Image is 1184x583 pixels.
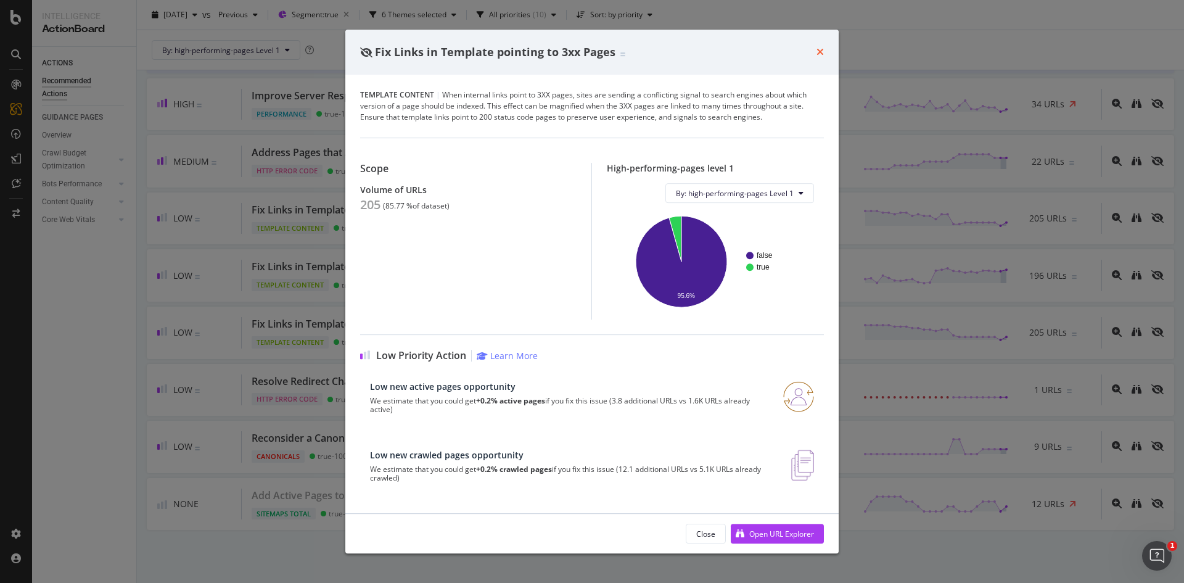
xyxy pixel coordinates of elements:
img: RO06QsNG.png [783,381,814,412]
p: We estimate that you could get if you fix this issue (12.1 additional URLs vs 5.1K URLs already c... [370,465,776,482]
div: Learn More [490,350,538,362]
text: 95.6% [678,292,695,299]
button: By: high-performing-pages Level 1 [665,183,814,203]
div: eye-slash [360,48,372,57]
span: Low Priority Action [376,350,466,362]
text: false [757,252,773,260]
span: Template Content [360,89,434,100]
div: modal [345,30,839,554]
span: | [436,89,440,100]
div: High-performing-pages level 1 [607,163,824,173]
text: true [757,263,770,272]
button: Close [686,524,726,544]
button: Open URL Explorer [731,524,824,544]
div: times [816,44,824,60]
span: By: high-performing-pages Level 1 [676,188,794,199]
svg: A chart. [617,213,814,310]
div: ( 85.77 % of dataset ) [383,202,450,210]
img: Equal [620,52,625,56]
div: When internal links point to 3XX pages, sites are sending a conflicting signal to search engines ... [360,89,824,123]
div: 205 [360,197,380,212]
div: Scope [360,163,577,175]
img: e5DMFwAAAABJRU5ErkJggg== [791,450,814,481]
strong: +0.2% active pages [476,395,545,406]
iframe: Intercom live chat [1142,541,1172,571]
p: We estimate that you could get if you fix this issue (3.8 additional URLs vs 1.6K URLs already ac... [370,397,768,414]
strong: +0.2% crawled pages [476,464,552,474]
div: Volume of URLs [360,184,577,195]
div: Open URL Explorer [749,529,814,539]
div: Low new crawled pages opportunity [370,450,776,460]
div: Close [696,529,715,539]
div: Low new active pages opportunity [370,381,768,392]
span: Fix Links in Template pointing to 3xx Pages [375,44,615,59]
a: Learn More [477,350,538,362]
span: 1 [1167,541,1177,551]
